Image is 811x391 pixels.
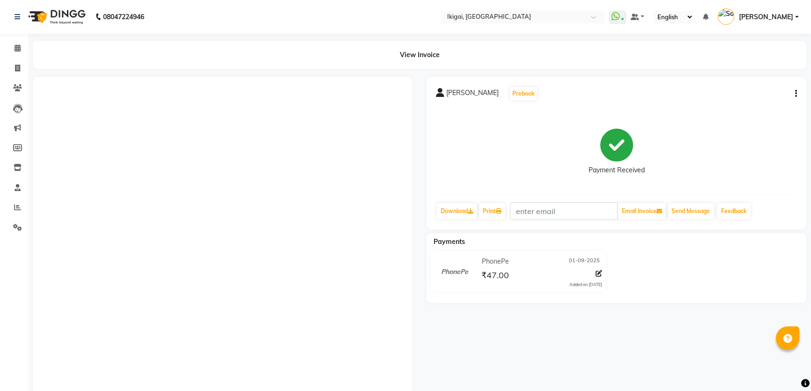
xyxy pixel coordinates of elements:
[510,87,537,100] button: Prebook
[739,12,793,22] span: [PERSON_NAME]
[569,257,600,266] span: 01-09-2025
[772,354,802,382] iframe: chat widget
[510,202,618,220] input: enter email
[33,41,806,69] div: View Invoice
[618,203,666,219] button: Email Invoice
[717,203,751,219] a: Feedback
[589,165,645,175] div: Payment Received
[718,8,734,25] img: Soumita
[446,88,499,101] span: [PERSON_NAME]
[481,270,509,283] span: ₹47.00
[482,257,509,266] span: PhonePe
[437,203,477,219] a: Download
[434,237,465,246] span: Payments
[668,203,714,219] button: Send Message
[24,4,88,30] img: logo
[103,4,144,30] b: 08047224946
[569,281,602,288] div: Added on [DATE]
[479,203,505,219] a: Print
